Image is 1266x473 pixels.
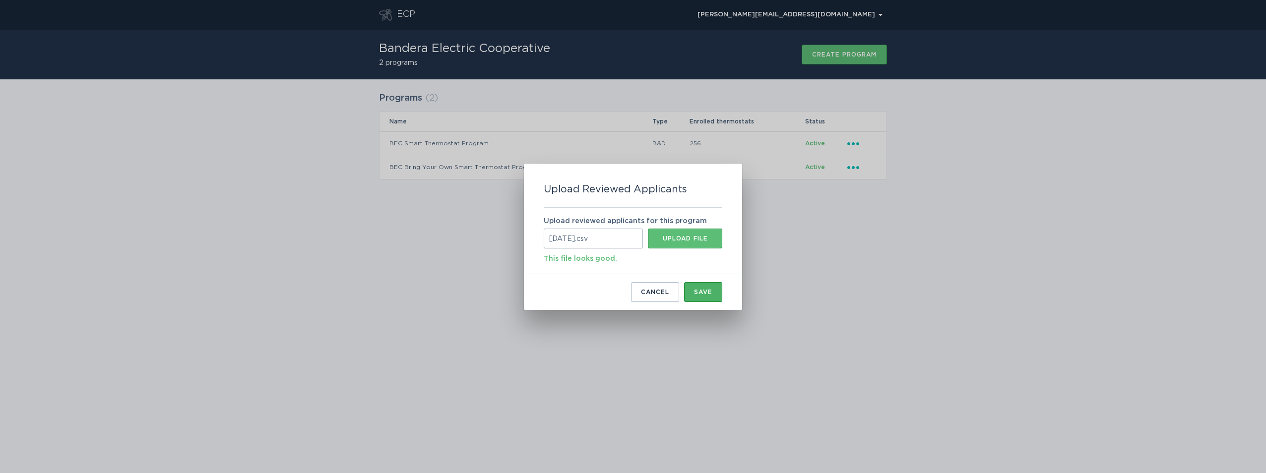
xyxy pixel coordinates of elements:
[648,229,722,248] button: [DATE].csv
[641,289,669,295] div: Cancel
[544,218,707,225] label: Upload reviewed applicants for this program
[524,164,742,310] div: Upload Program Applicants
[544,183,687,195] h2: Upload Reviewed Applicants
[544,229,643,248] div: [DATE].csv
[684,282,722,302] button: Save
[544,248,722,264] div: This file looks good.
[694,289,712,295] div: Save
[631,282,679,302] button: Cancel
[653,236,717,241] div: Upload file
